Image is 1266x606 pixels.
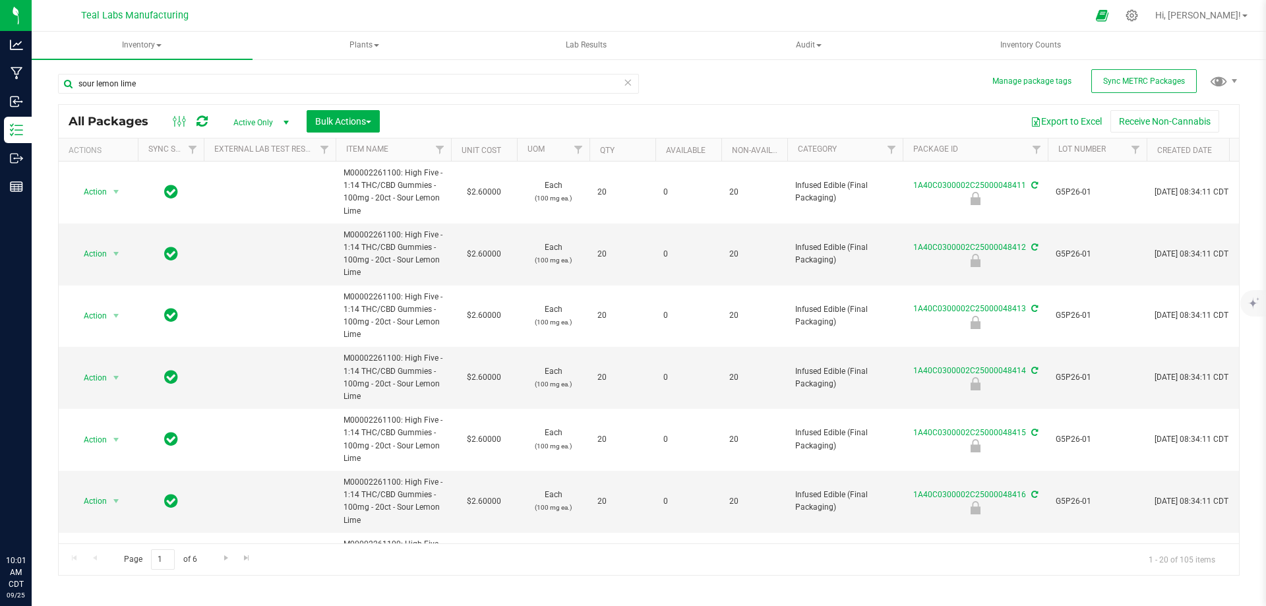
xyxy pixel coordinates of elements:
span: select [108,431,125,449]
a: Go to the last page [237,549,256,567]
span: Infused Edible (Final Packaging) [795,489,895,514]
a: 1A40C0300002C25000048416 [913,490,1026,499]
a: Category [798,144,837,154]
span: Plants [255,32,474,59]
div: Not Packaged [901,501,1050,514]
span: 20 [729,186,779,198]
span: Action [72,369,107,387]
a: Unit Cost [462,146,501,155]
span: Audit [699,32,919,59]
div: Manage settings [1124,9,1140,22]
span: In Sync [164,245,178,263]
span: Action [72,245,107,263]
inline-svg: Analytics [10,38,23,51]
span: M00002261100: High Five - 1:14 THC/CBD Gummies - 100mg - 20ct - Sour Lemon Lime [344,476,443,527]
span: 20 [729,371,779,384]
a: Lot Number [1058,144,1106,154]
p: (100 mg ea.) [525,378,582,390]
p: (100 mg ea.) [525,316,582,328]
span: select [108,492,125,510]
span: All Packages [69,114,162,129]
span: Sync from Compliance System [1029,490,1038,499]
span: Each [525,303,582,328]
span: 20 [597,495,648,508]
a: Plants [254,32,475,59]
span: Teal Labs Manufacturing [81,10,189,21]
a: 1A40C0300002C25000048413 [913,304,1026,313]
span: 20 [729,309,779,322]
a: Filter [1026,138,1048,161]
span: 20 [597,433,648,446]
p: 10:01 AM CDT [6,555,26,590]
a: External Lab Test Result [214,144,318,154]
span: 1 - 20 of 105 items [1138,549,1226,569]
inline-svg: Inventory [10,123,23,136]
span: M00002261100: High Five - 1:14 THC/CBD Gummies - 100mg - 20ct - Sour Lemon Lime [344,352,443,403]
a: Audit [698,32,919,59]
span: Open Ecommerce Menu [1087,3,1117,28]
span: In Sync [164,368,178,386]
span: Sync from Compliance System [1029,428,1038,437]
span: Each [525,489,582,514]
iframe: Resource center [13,500,53,540]
a: Filter [429,138,451,161]
span: 20 [597,248,648,260]
span: [DATE] 08:34:11 CDT [1155,495,1228,508]
span: 20 [597,371,648,384]
p: 09/25 [6,590,26,600]
span: Sync METRC Packages [1103,76,1185,86]
span: 0 [663,433,713,446]
input: Search Package ID, Item Name, SKU, Lot or Part Number... [58,74,639,94]
span: M00002261100: High Five - 1:14 THC/CBD Gummies - 100mg - 20ct - Sour Lemon Lime [344,167,443,218]
td: $2.60000 [451,347,517,409]
a: Created Date [1157,146,1212,155]
a: Filter [314,138,336,161]
span: Action [72,183,107,201]
p: (100 mg ea.) [525,440,582,452]
inline-svg: Outbound [10,152,23,165]
button: Receive Non-Cannabis [1110,110,1219,133]
span: select [108,183,125,201]
a: 1A40C0300002C25000048411 [913,181,1026,190]
span: 0 [663,248,713,260]
span: In Sync [164,306,178,324]
div: Not Packaged [901,439,1050,452]
span: Inventory Counts [982,40,1079,51]
a: Filter [881,138,903,161]
span: Sync from Compliance System [1029,366,1038,375]
span: In Sync [164,492,178,510]
div: Not Packaged [901,254,1050,267]
span: Infused Edible (Final Packaging) [795,427,895,452]
button: Manage package tags [992,76,1071,87]
a: Available [666,146,706,155]
span: Sync from Compliance System [1029,304,1038,313]
span: Infused Edible (Final Packaging) [795,365,895,390]
a: 1A40C0300002C25000048414 [913,366,1026,375]
span: G5P26-01 [1056,495,1139,508]
a: Inventory Counts [920,32,1141,59]
span: 0 [663,371,713,384]
td: $2.60000 [451,162,517,224]
span: Hi, [PERSON_NAME]! [1155,10,1241,20]
a: Sync Status [148,144,199,154]
a: UOM [527,144,545,154]
span: 0 [663,495,713,508]
span: [DATE] 08:34:11 CDT [1155,433,1228,446]
span: Each [525,365,582,390]
span: select [108,245,125,263]
span: Bulk Actions [315,116,371,127]
span: Inventory [32,32,253,59]
a: Filter [182,138,204,161]
span: G5P26-01 [1056,371,1139,384]
inline-svg: Reports [10,180,23,193]
span: M00002261100: High Five - 1:14 THC/CBD Gummies - 100mg - 20ct - Sour Lemon Lime [344,291,443,342]
span: G5P26-01 [1056,186,1139,198]
span: Page of 6 [113,549,208,570]
span: select [108,369,125,387]
span: Lab Results [548,40,624,51]
span: M00002261100: High Five - 1:14 THC/CBD Gummies - 100mg - 20ct - Sour Lemon Lime [344,229,443,280]
div: Not Packaged [901,192,1050,205]
span: [DATE] 08:34:11 CDT [1155,371,1228,384]
span: 20 [597,309,648,322]
span: 20 [729,248,779,260]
